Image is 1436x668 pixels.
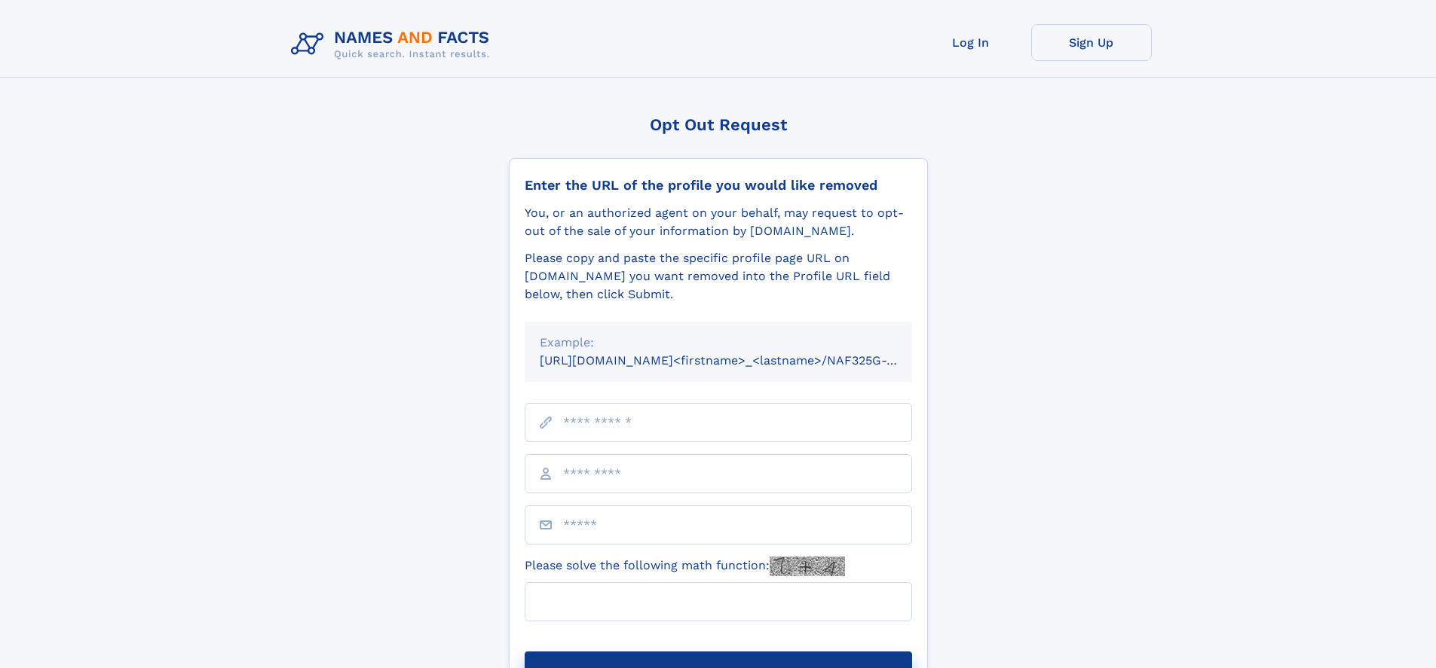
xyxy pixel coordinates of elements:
[285,24,502,65] img: Logo Names and Facts
[525,557,845,576] label: Please solve the following math function:
[540,334,897,352] div: Example:
[525,249,912,303] div: Please copy and paste the specific profile page URL on [DOMAIN_NAME] you want removed into the Pr...
[525,204,912,240] div: You, or an authorized agent on your behalf, may request to opt-out of the sale of your informatio...
[1031,24,1152,61] a: Sign Up
[540,353,941,368] small: [URL][DOMAIN_NAME]<firstname>_<lastname>/NAF325G-xxxxxxxx
[911,24,1031,61] a: Log In
[525,177,912,194] div: Enter the URL of the profile you would like removed
[509,115,928,134] div: Opt Out Request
